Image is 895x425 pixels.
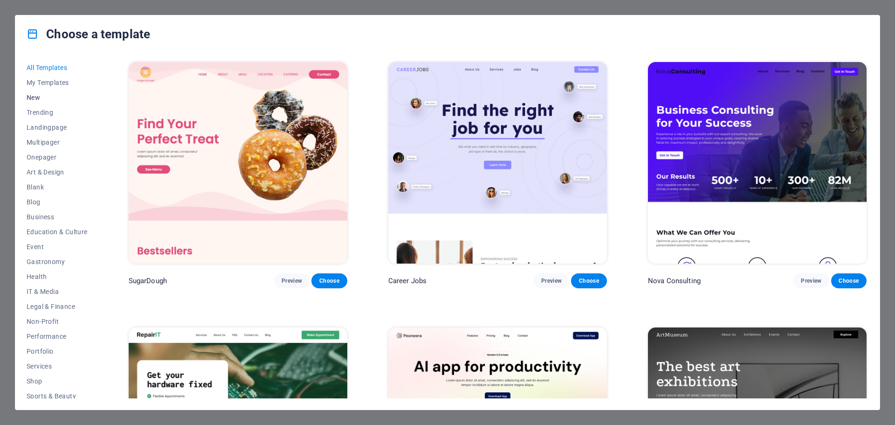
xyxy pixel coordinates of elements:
button: Preview [274,273,310,288]
button: Education & Culture [27,224,88,239]
span: Multipager [27,139,88,146]
p: Career Jobs [388,276,427,286]
button: My Templates [27,75,88,90]
span: Non-Profit [27,318,88,325]
span: Gastronomy [27,258,88,265]
button: Choose [311,273,347,288]
span: All Templates [27,64,88,71]
span: Health [27,273,88,280]
span: Services [27,362,88,370]
span: Sports & Beauty [27,392,88,400]
button: Landingpage [27,120,88,135]
h4: Choose a template [27,27,150,42]
span: Onepager [27,153,88,161]
button: Shop [27,374,88,389]
span: Choose [578,277,599,285]
button: Choose [571,273,606,288]
span: Blog [27,198,88,206]
button: New [27,90,88,105]
button: Legal & Finance [27,299,88,314]
span: Portfolio [27,348,88,355]
span: Preview [801,277,821,285]
img: Nova Consulting [648,62,867,264]
button: Gastronomy [27,254,88,269]
p: Nova Consulting [648,276,701,286]
button: Art & Design [27,165,88,180]
button: Business [27,209,88,224]
span: New [27,94,88,101]
button: IT & Media [27,284,88,299]
button: Portfolio [27,344,88,359]
span: IT & Media [27,288,88,295]
span: Performance [27,333,88,340]
span: Preview [541,277,562,285]
span: Legal & Finance [27,303,88,310]
button: Services [27,359,88,374]
img: Career Jobs [388,62,607,264]
span: Trending [27,109,88,116]
button: Sports & Beauty [27,389,88,404]
span: Shop [27,377,88,385]
span: Preview [282,277,302,285]
button: All Templates [27,60,88,75]
img: SugarDough [129,62,347,264]
button: Multipager [27,135,88,150]
span: Education & Culture [27,228,88,236]
span: Landingpage [27,124,88,131]
button: Trending [27,105,88,120]
p: SugarDough [129,276,167,286]
span: Business [27,213,88,221]
span: Choose [839,277,859,285]
button: Blank [27,180,88,195]
button: Blog [27,195,88,209]
span: Choose [319,277,339,285]
button: Onepager [27,150,88,165]
span: My Templates [27,79,88,86]
span: Art & Design [27,168,88,176]
span: Blank [27,183,88,191]
span: Event [27,243,88,251]
button: Preview [793,273,829,288]
button: Preview [534,273,569,288]
button: Health [27,269,88,284]
button: Choose [831,273,867,288]
button: Event [27,239,88,254]
button: Non-Profit [27,314,88,329]
button: Performance [27,329,88,344]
